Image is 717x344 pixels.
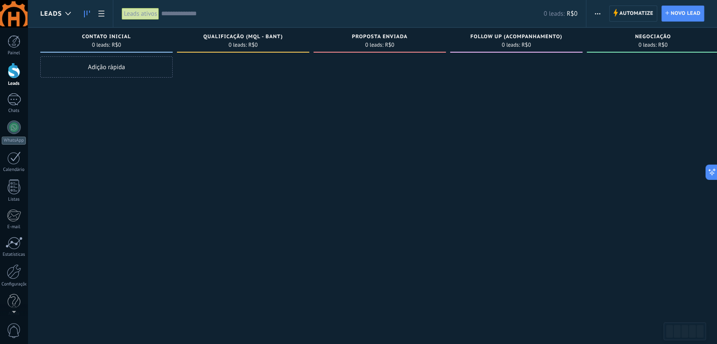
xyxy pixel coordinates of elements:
span: Novo lead [671,6,700,21]
a: Automatize [609,6,657,22]
button: Mais [591,6,604,22]
div: Configurações [2,282,26,287]
div: Estatísticas [2,252,26,257]
span: 0 leads: [365,42,384,48]
span: 0 leads: [92,42,110,48]
div: WhatsApp [2,137,26,145]
span: Qualificação (MQL - BANT) [203,34,283,40]
div: Painel [2,50,26,56]
span: Contato Inicial [82,34,131,40]
span: R$0 [567,10,577,18]
div: Adição rápida [40,56,173,78]
span: 0 leads: [639,42,657,48]
div: Contato Inicial [45,34,168,41]
span: R$0 [658,42,667,48]
span: 0 leads: [229,42,247,48]
div: Proposta Enviada [318,34,442,41]
span: Automatize [619,6,653,21]
div: Qualificação (MQL - BANT) [181,34,305,41]
div: E-mail [2,224,26,230]
span: 0 leads: [543,10,564,18]
div: Leads [2,81,26,87]
a: Novo lead [661,6,704,22]
div: Calendário [2,167,26,173]
span: 0 leads: [502,42,520,48]
div: Negociação [591,34,715,41]
span: Leads [40,10,62,18]
div: Listas [2,197,26,202]
span: R$0 [248,42,258,48]
span: Negociação [635,34,671,40]
span: Proposta Enviada [352,34,407,40]
div: Leads ativos [122,8,159,20]
span: R$0 [385,42,394,48]
div: Follow Up (Acompanhamento) [454,34,578,41]
a: Lista [94,6,109,22]
span: Follow Up (Acompanhamento) [471,34,563,40]
a: Leads [80,6,94,22]
span: R$0 [112,42,121,48]
span: R$0 [521,42,531,48]
div: Chats [2,108,26,114]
